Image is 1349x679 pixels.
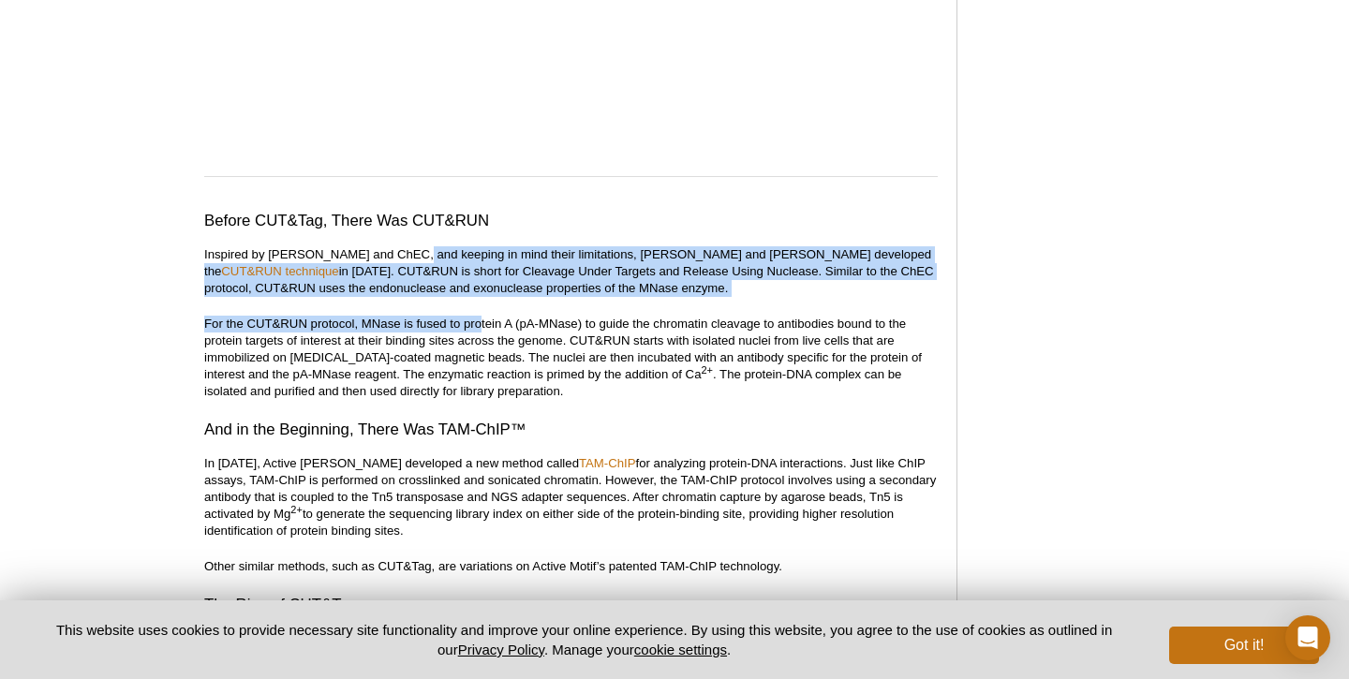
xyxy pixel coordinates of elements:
[204,558,938,575] p: Other similar methods, such as CUT&Tag, are variations on Active Motif’s patented TAM-ChIP techno...
[204,455,938,539] p: In [DATE], Active [PERSON_NAME] developed a new method called for analyzing protein-DNA interacti...
[204,419,938,441] h3: And in the Beginning, There Was TAM-ChIP™
[1285,615,1330,660] div: Open Intercom Messenger
[204,13,938,154] iframe: Multiple challenges of CUT&Tag (Cassidee McDonough, Kyle Tanguay)
[458,642,544,657] a: Privacy Policy
[204,316,938,400] p: For the CUT&RUN protocol, MNase is fused to protein A (pA-MNase) to guide the chromatin cleavage ...
[701,364,713,376] sup: 2+
[30,620,1138,659] p: This website uses cookies to provide necessary site functionality and improve your online experie...
[634,642,727,657] button: cookie settings
[204,594,938,616] h3: The Rise of CUT&Tag
[290,504,303,515] sup: 2+
[1169,627,1319,664] button: Got it!
[579,456,636,470] a: TAM-ChIP
[204,246,938,297] p: Inspired by [PERSON_NAME] and ChEC, and keeping in mind their limitations, [PERSON_NAME] and [PER...
[221,264,338,278] a: CUT&RUN technique
[204,210,938,232] h3: Before CUT&Tag, There Was CUT&RUN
